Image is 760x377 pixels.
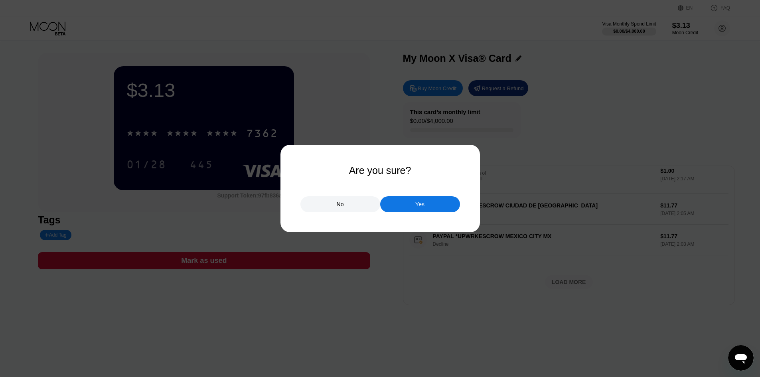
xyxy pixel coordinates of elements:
iframe: Button to launch messaging window [728,345,754,371]
div: No [337,201,344,208]
div: Are you sure? [349,165,411,176]
div: Yes [380,196,460,212]
div: No [300,196,380,212]
div: Yes [415,201,424,208]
